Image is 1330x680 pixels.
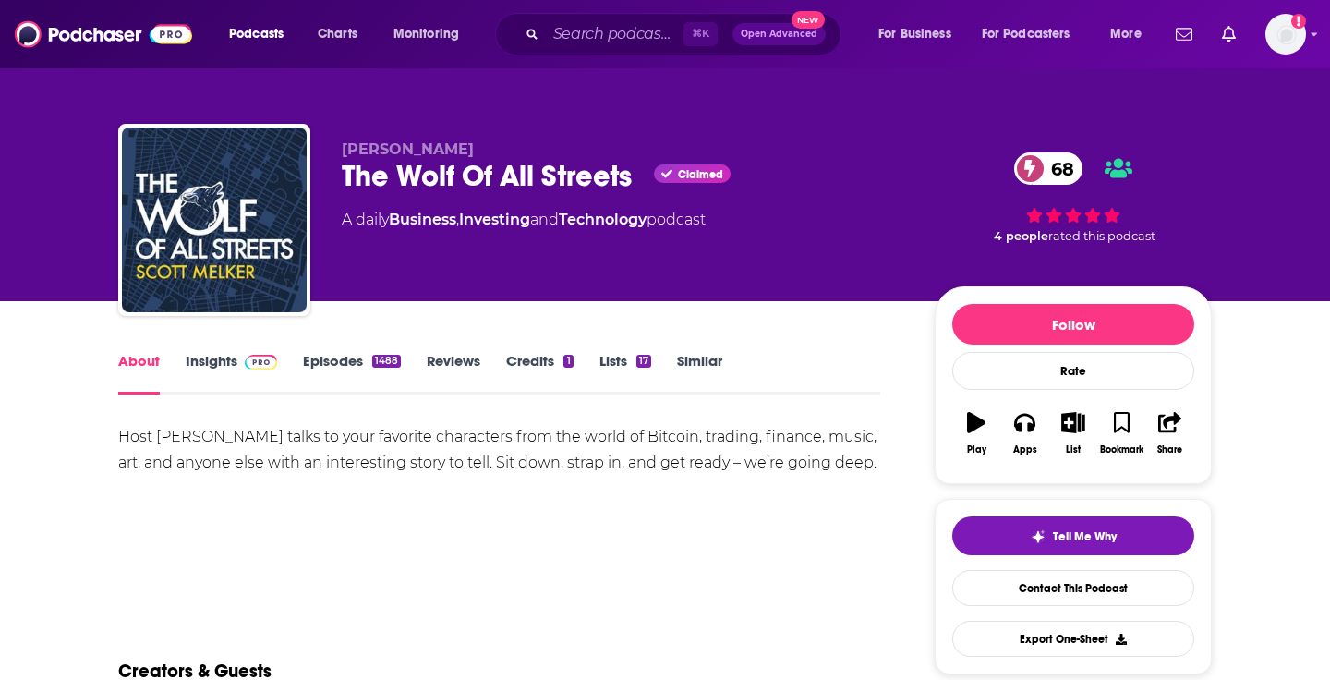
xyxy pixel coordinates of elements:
[865,19,974,49] button: open menu
[506,352,573,395] a: Credits1
[513,13,859,55] div: Search podcasts, credits, & more...
[342,140,474,158] span: [PERSON_NAME]
[1066,444,1081,455] div: List
[1048,229,1155,243] span: rated this podcast
[732,23,826,45] button: Open AdvancedNew
[546,19,683,49] input: Search podcasts, credits, & more...
[967,444,986,455] div: Play
[982,21,1070,47] span: For Podcasters
[229,21,284,47] span: Podcasts
[318,21,357,47] span: Charts
[1265,14,1306,55] img: User Profile
[952,400,1000,467] button: Play
[994,229,1048,243] span: 4 people
[1265,14,1306,55] button: Show profile menu
[1014,152,1083,185] a: 68
[118,352,160,395] a: About
[1013,444,1037,455] div: Apps
[952,352,1194,390] div: Rate
[186,352,277,395] a: InsightsPodchaser Pro
[342,209,706,231] div: A daily podcast
[1157,444,1182,455] div: Share
[389,211,456,228] a: Business
[952,621,1194,657] button: Export One-Sheet
[1000,400,1048,467] button: Apps
[1031,529,1046,544] img: tell me why sparkle
[372,355,401,368] div: 1488
[970,19,1097,49] button: open menu
[599,352,651,395] a: Lists17
[878,21,951,47] span: For Business
[1291,14,1306,29] svg: Add a profile image
[1097,400,1145,467] button: Bookmark
[118,424,880,476] div: Host [PERSON_NAME] talks to your favorite characters from the world of Bitcoin, trading, finance,...
[216,19,308,49] button: open menu
[683,22,718,46] span: ⌘ K
[1110,21,1142,47] span: More
[677,352,722,395] a: Similar
[245,355,277,370] img: Podchaser Pro
[381,19,483,49] button: open menu
[952,516,1194,555] button: tell me why sparkleTell Me Why
[1215,18,1243,50] a: Show notifications dropdown
[563,355,573,368] div: 1
[1049,400,1097,467] button: List
[935,140,1212,255] div: 68 4 peoplerated this podcast
[393,21,459,47] span: Monitoring
[530,211,559,228] span: and
[122,127,307,312] img: The Wolf Of All Streets
[741,30,817,39] span: Open Advanced
[1033,152,1083,185] span: 68
[306,19,369,49] a: Charts
[678,170,723,179] span: Claimed
[427,352,480,395] a: Reviews
[952,304,1194,345] button: Follow
[1265,14,1306,55] span: Logged in as bjonesvested
[792,11,825,29] span: New
[1168,18,1200,50] a: Show notifications dropdown
[303,352,401,395] a: Episodes1488
[559,211,647,228] a: Technology
[952,570,1194,606] a: Contact This Podcast
[1097,19,1165,49] button: open menu
[1100,444,1143,455] div: Bookmark
[456,211,459,228] span: ,
[1146,400,1194,467] button: Share
[1053,529,1117,544] span: Tell Me Why
[459,211,530,228] a: Investing
[15,17,192,52] img: Podchaser - Follow, Share and Rate Podcasts
[636,355,651,368] div: 17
